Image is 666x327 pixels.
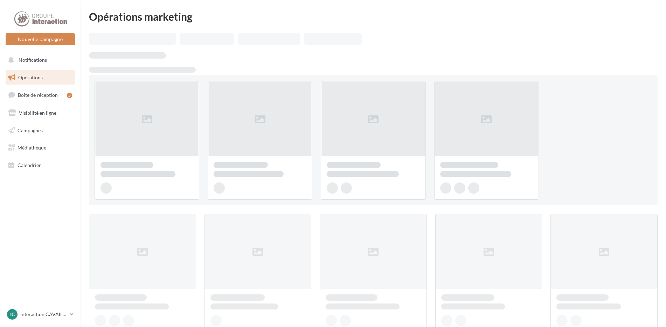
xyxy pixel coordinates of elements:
[4,140,76,155] a: Médiathèque
[10,311,15,318] span: IC
[18,74,43,80] span: Opérations
[4,87,76,102] a: Boîte de réception5
[89,11,658,22] div: Opérations marketing
[4,123,76,138] a: Campagnes
[6,33,75,45] button: Nouvelle campagne
[18,127,43,133] span: Campagnes
[19,57,47,63] span: Notifications
[18,92,58,98] span: Boîte de réception
[18,162,41,168] span: Calendrier
[6,308,75,321] a: IC Interaction CAVAILLON
[67,93,72,98] div: 5
[4,70,76,85] a: Opérations
[4,106,76,120] a: Visibilité en ligne
[18,145,46,151] span: Médiathèque
[4,53,74,67] button: Notifications
[4,158,76,173] a: Calendrier
[20,311,67,318] p: Interaction CAVAILLON
[19,110,56,116] span: Visibilité en ligne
